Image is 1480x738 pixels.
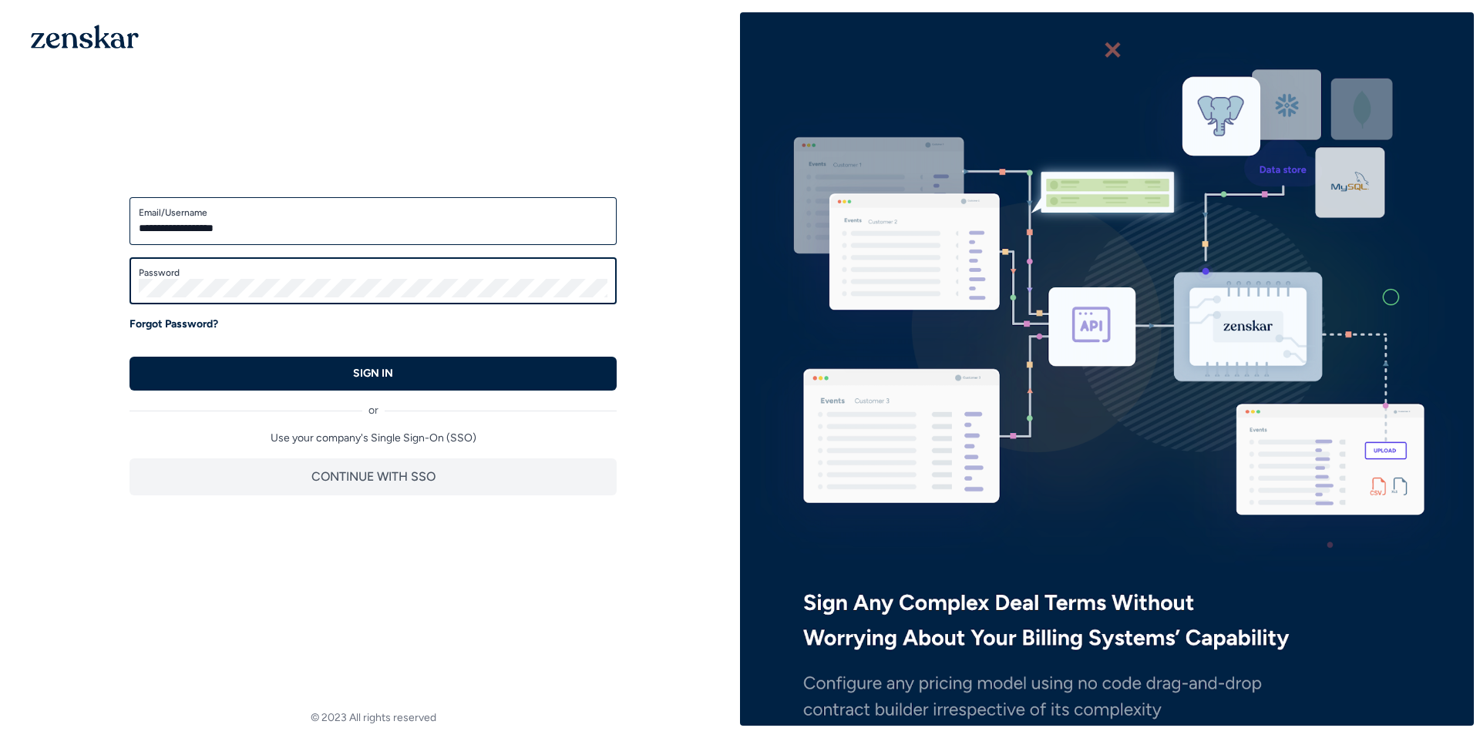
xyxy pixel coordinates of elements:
label: Password [139,267,607,279]
label: Email/Username [139,206,607,219]
button: CONTINUE WITH SSO [129,458,617,495]
p: SIGN IN [353,366,393,381]
button: SIGN IN [129,357,617,391]
img: 1OGAJ2xQqyY4LXKgY66KYq0eOWRCkrZdAb3gUhuVAqdWPZE9SRJmCz+oDMSn4zDLXe31Ii730ItAGKgCKgCCgCikA4Av8PJUP... [31,25,139,49]
p: Use your company's Single Sign-On (SSO) [129,431,617,446]
div: or [129,391,617,418]
footer: © 2023 All rights reserved [6,710,740,726]
a: Forgot Password? [129,317,218,332]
